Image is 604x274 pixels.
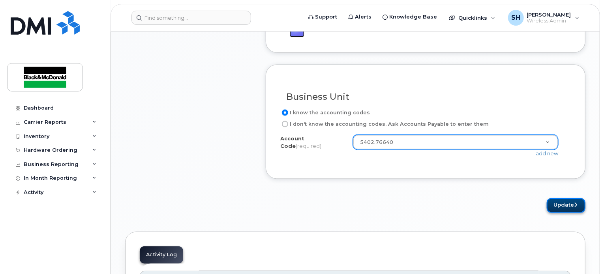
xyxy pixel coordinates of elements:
[296,143,321,149] span: (required)
[503,10,585,26] div: Serena Hunter
[343,9,377,25] a: Alerts
[280,119,489,129] label: I don't know the accounting codes. Ask Accounts Payable to enter them
[458,15,487,21] span: Quicklinks
[303,9,343,25] a: Support
[282,110,288,116] input: I know the accounting codes
[527,18,571,24] span: Wireless Admin
[547,198,585,213] button: Update
[315,13,337,21] span: Support
[286,92,565,102] h3: Business Unit
[280,108,370,117] label: I know the accounting codes
[280,135,347,149] label: Account Code
[377,9,443,25] a: Knowledge Base
[353,135,558,149] a: 5402.76640
[360,139,393,145] span: 5402.76640
[536,150,558,157] a: add new
[282,121,288,127] input: I don't know the accounting codes. Ask Accounts Payable to enter them
[443,10,501,26] div: Quicklinks
[511,13,520,22] span: SH
[131,11,251,25] input: Find something...
[389,13,437,21] span: Knowledge Base
[355,13,371,21] span: Alerts
[527,11,571,18] span: [PERSON_NAME]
